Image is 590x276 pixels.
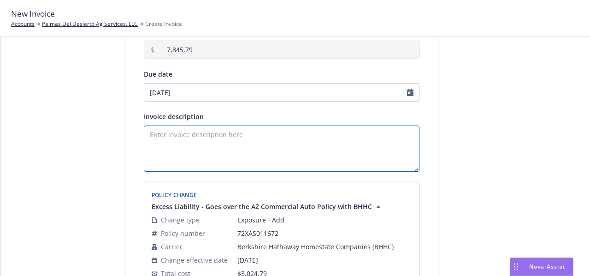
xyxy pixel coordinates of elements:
[237,255,412,265] span: [DATE]
[161,242,183,252] span: Carrier
[144,70,172,78] span: Due date
[11,8,55,20] span: New Invoice
[144,112,204,121] span: Invoice description
[161,215,200,225] span: Change type
[152,202,372,211] span: Excess Liability - Goes over the AZ Commercial Auto Policy with BHHC
[145,20,182,28] span: Create Invoice
[161,255,228,265] span: Change effective date
[510,258,522,276] div: Drag to move
[237,242,412,252] span: Berkshire Hathaway Homestate Companies (BHHC)
[144,126,419,172] textarea: Enter invoice description here
[144,83,419,102] input: MM/DD/YYYY
[11,20,35,28] a: Accounts
[237,228,412,238] span: 72XAS011672
[42,20,138,28] a: Palmas Del Desierto Ag Services, LLC
[152,202,383,211] button: Excess Liability - Goes over the AZ Commercial Auto Policy with BHHC
[161,228,205,238] span: Policy number
[510,258,573,276] button: Nova Assist
[237,215,412,225] span: Exposure - Add
[161,41,419,59] input: 0.00
[529,263,566,270] span: Nova Assist
[152,191,197,199] span: Policy Change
